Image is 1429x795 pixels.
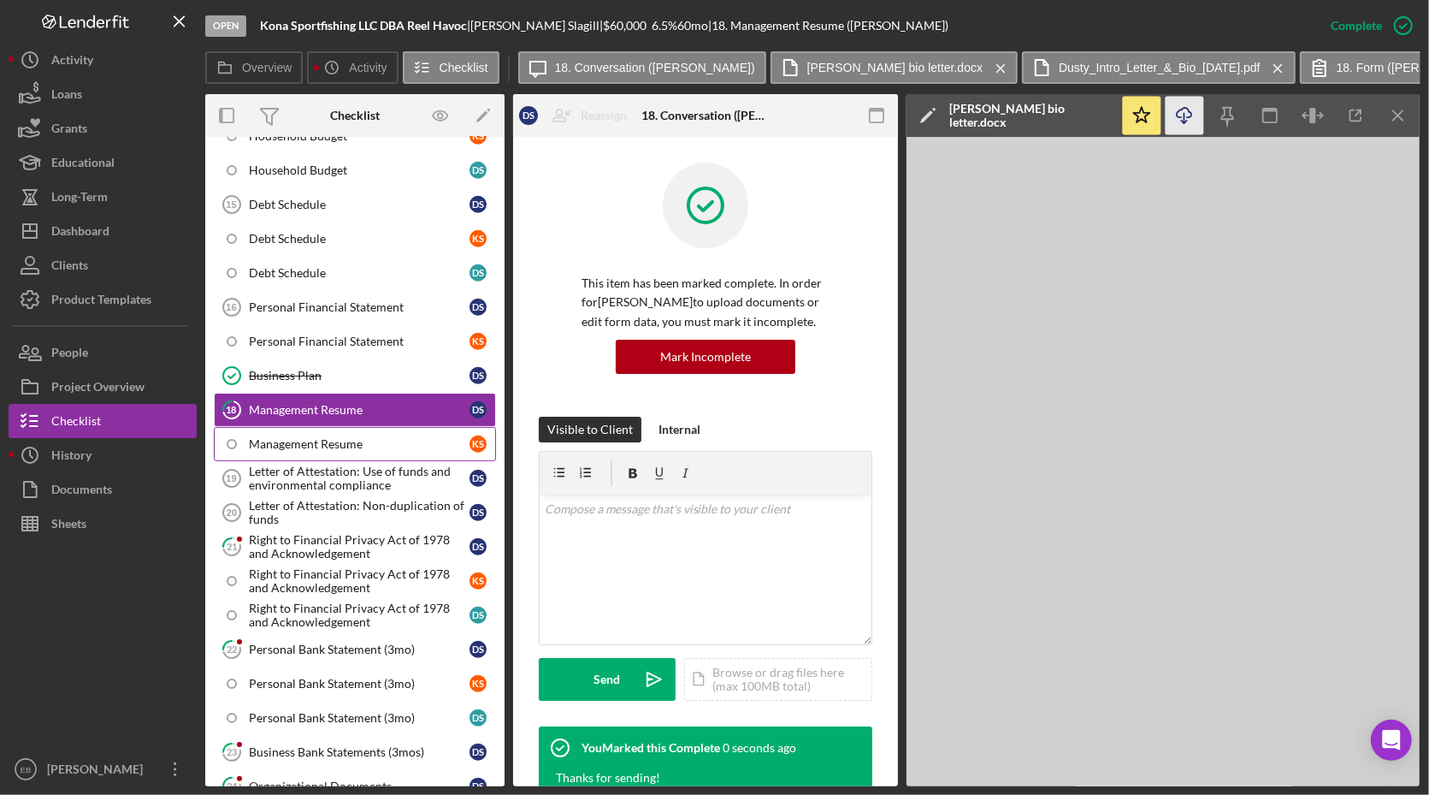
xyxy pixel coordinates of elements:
[469,401,487,418] div: D S
[658,417,700,442] div: Internal
[469,641,487,658] div: D S
[1331,9,1382,43] div: Complete
[260,18,467,33] b: Kona Sportfishing LLC DBA Reel Havoc
[249,266,469,280] div: Debt Schedule
[555,61,755,74] label: 18. Conversation ([PERSON_NAME])
[708,19,948,33] div: | 18. Management Resume ([PERSON_NAME])
[807,61,983,74] label: [PERSON_NAME] bio letter.docx
[249,465,469,492] div: Letter of Attestation: Use of funds and environmental compliance
[469,436,487,453] div: K S
[1022,51,1296,84] button: Dusty_Intro_Letter_&_Bio_[DATE].pdf
[214,667,496,701] a: Personal Bank Statement (3mo)KS
[249,300,469,314] div: Personal Financial Statement
[214,735,496,769] a: 23Business Bank Statements (3mos)DS
[214,393,496,427] a: 18Management ResumeDS
[227,644,237,655] tspan: 22
[641,109,770,122] div: 18. Conversation ([PERSON_NAME])
[650,417,709,442] button: Internal
[469,230,487,247] div: K S
[469,778,487,795] div: D S
[349,61,387,74] label: Activity
[249,163,469,177] div: Household Budget
[469,504,487,521] div: D S
[242,61,292,74] label: Overview
[518,51,766,84] button: 18. Conversation ([PERSON_NAME])
[469,538,487,555] div: D S
[214,427,496,461] a: Management ResumeKS
[214,256,496,290] a: Debt ScheduleDS
[227,746,237,757] tspan: 23
[469,709,487,727] div: D S
[603,18,647,33] span: $60,000
[906,137,1420,786] iframe: Document Preview
[21,765,32,774] text: EB
[469,675,487,692] div: K S
[249,643,469,656] div: Personal Bank Statement (3mo)
[249,745,469,759] div: Business Bank Statements (3mos)
[249,499,469,526] div: Letter of Attestation: Non-duplication of funds
[214,359,496,393] a: Business PlanDS
[43,752,154,791] div: [PERSON_NAME]
[469,573,487,590] div: K S
[547,417,633,442] div: Visible to Client
[214,187,496,222] a: 15Debt ScheduleDS
[227,541,237,552] tspan: 21
[249,533,469,561] div: Right to Financial Privacy Act of 1978 and Acknowledgement
[214,153,496,187] a: Household BudgetDS
[652,19,677,33] div: 6.5 %
[539,417,641,442] button: Visible to Client
[227,507,237,518] tspan: 20
[249,198,469,211] div: Debt Schedule
[469,264,487,282] div: D S
[214,222,496,256] a: Debt ScheduleKS
[214,564,496,598] a: Right to Financial Privacy Act of 1978 and AcknowledgementKS
[227,780,238,792] tspan: 24
[616,340,795,374] button: Mark Incomplete
[469,299,487,316] div: D S
[260,19,470,33] div: |
[214,495,496,530] a: 20Letter of Attestation: Non-duplication of fundsDS
[539,658,676,701] button: Send
[594,658,621,701] div: Send
[949,102,1112,129] div: [PERSON_NAME] bio letter.docx
[660,340,751,374] div: Mark Incomplete
[582,274,830,331] p: This item has been marked complete. In order for [PERSON_NAME] to upload documents or edit form d...
[249,780,469,793] div: Organizational Documents
[469,162,487,179] div: D S
[723,741,796,755] time: 2025-09-09 19:33
[771,51,1018,84] button: [PERSON_NAME] bio letter.docx
[249,403,469,417] div: Management Resume
[469,367,487,384] div: D S
[469,333,487,350] div: K S
[249,232,469,246] div: Debt Schedule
